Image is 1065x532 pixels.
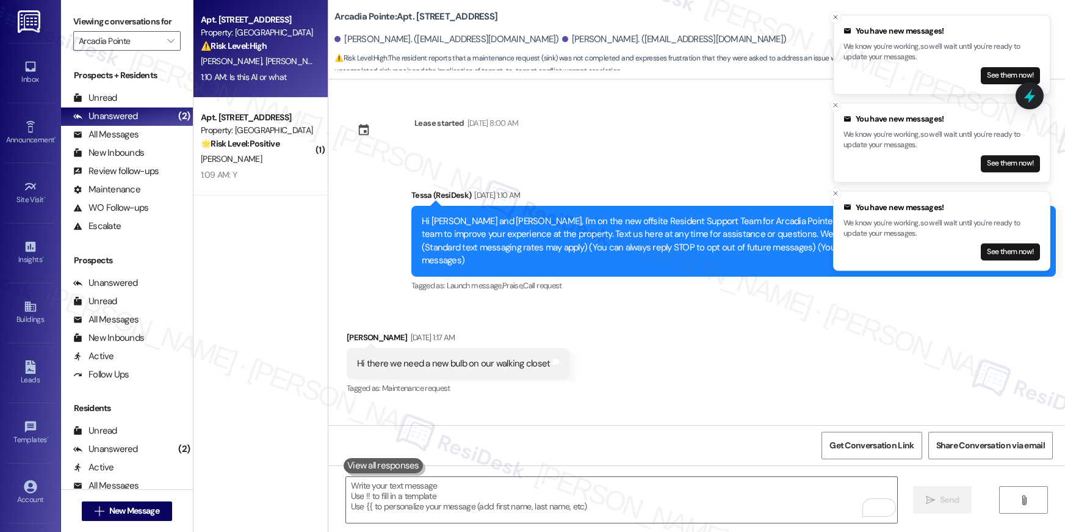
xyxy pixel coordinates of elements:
div: All Messages [73,313,139,326]
strong: ⚠️ Risk Level: High [201,40,267,51]
span: Call request [523,280,561,291]
span: [PERSON_NAME] [201,56,265,67]
div: (2) [175,440,193,459]
span: [PERSON_NAME] [201,153,262,164]
div: Follow Ups [73,368,129,381]
p: We know you're working, so we'll wait until you're ready to update your messages. [843,129,1040,151]
div: All Messages [73,128,139,141]
div: You have new messages! [843,113,1040,125]
div: [PERSON_NAME]. ([EMAIL_ADDRESS][DOMAIN_NAME]) [562,33,787,46]
div: [DATE] 1:10 AM [471,189,520,202]
div: 1:09 AM: Y [201,169,237,180]
p: We know you're working, so we'll wait until you're ready to update your messages. [843,217,1040,239]
div: Escalate [73,220,121,233]
div: Unread [73,425,117,437]
span: : The resident reports that a maintenance request (sink) was not completed and expresses frustrat... [334,52,1065,78]
div: You have new messages! [843,25,1040,37]
div: Hi there we need a new bulb on our walking closet [357,357,550,370]
span: Praise , [502,280,523,291]
div: Active [73,350,114,363]
div: Unanswered [73,110,138,123]
div: [DATE] 1:17 AM [408,331,455,344]
span: • [54,134,56,142]
i:  [95,506,104,516]
button: See them now! [981,67,1040,84]
a: Site Visit • [6,177,55,210]
div: Hi [PERSON_NAME] and [PERSON_NAME], I'm on the new offsite Resident Support Team for Arcadia Poin... [422,215,1036,268]
button: See them now! [981,243,1040,260]
button: Close toast [829,188,842,200]
div: Active [73,461,114,474]
a: Account [6,476,55,509]
a: Templates • [6,417,55,450]
button: See them now! [981,155,1040,172]
b: Arcadia Pointe: Apt. [STREET_ADDRESS] [334,10,497,23]
div: Prospects [61,254,193,267]
div: Tagged as: [347,379,569,397]
span: Share Conversation via email [936,439,1045,452]
div: Lease started [414,117,464,129]
button: Share Conversation via email [928,432,1053,459]
span: Launch message , [447,280,502,291]
span: • [44,194,46,202]
a: Inbox [6,56,55,89]
span: • [42,253,44,262]
span: Send [940,494,959,506]
strong: ⚠️ Risk Level: High [334,53,387,63]
span: [PERSON_NAME] [265,56,327,67]
div: Apt. [STREET_ADDRESS] [201,13,314,26]
div: All Messages [73,479,139,492]
button: Send [913,486,972,514]
img: ResiDesk Logo [18,10,43,33]
input: All communities [79,31,161,51]
a: Buildings [6,296,55,329]
div: Unread [73,295,117,308]
div: [PERSON_NAME] [347,331,569,348]
strong: 🌟 Risk Level: Positive [201,138,280,149]
i:  [167,36,174,46]
div: (2) [175,107,193,126]
div: Property: [GEOGRAPHIC_DATA] [201,124,314,137]
div: 1:10 AM: Is this AI or what [201,71,286,82]
button: Close toast [829,11,842,23]
div: [PERSON_NAME]. ([EMAIL_ADDRESS][DOMAIN_NAME]) [334,33,559,46]
span: • [47,434,49,442]
button: Close toast [829,99,842,111]
button: Get Conversation Link [821,432,922,459]
div: Tessa (ResiDesk) [411,189,1056,206]
a: Insights • [6,236,55,269]
div: Apt. [STREET_ADDRESS] [201,111,314,124]
div: Review follow-ups [73,165,159,178]
i:  [926,495,935,505]
p: We know you're working, so we'll wait until you're ready to update your messages. [843,42,1040,63]
div: Property: [GEOGRAPHIC_DATA] [201,26,314,39]
div: Unanswered [73,443,138,456]
div: Prospects + Residents [61,69,193,82]
div: New Inbounds [73,332,144,344]
div: Unanswered [73,277,138,290]
div: You have new messages! [843,202,1040,214]
div: Unread [73,92,117,104]
div: [DATE] 8:00 AM [464,117,519,129]
div: Tagged as: [411,277,1056,294]
i:  [1019,495,1028,505]
div: Maintenance [73,183,140,196]
div: WO Follow-ups [73,202,148,214]
textarea: To enrich screen reader interactions, please activate Accessibility in Grammarly extension settings [346,477,897,523]
label: Viewing conversations for [73,12,181,31]
div: New Inbounds [73,147,144,159]
a: Leads [6,357,55,390]
span: New Message [109,505,159,517]
button: New Message [82,501,172,521]
span: Maintenance request [382,383,450,393]
span: Get Conversation Link [829,439,914,452]
div: Residents [61,402,193,415]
